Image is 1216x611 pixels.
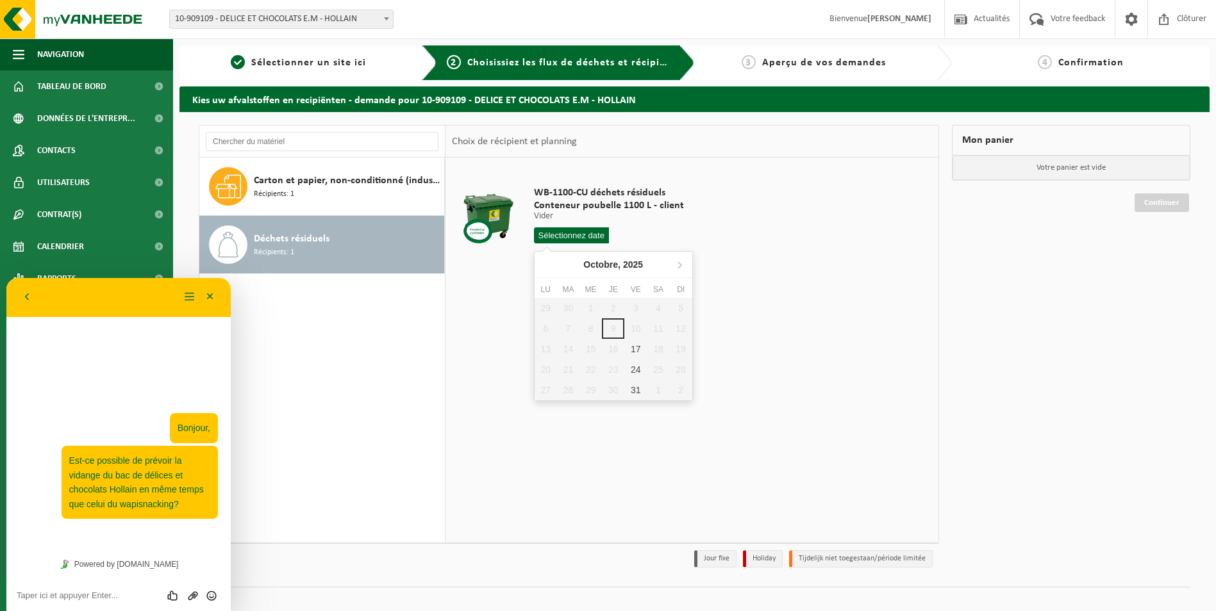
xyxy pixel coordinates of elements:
[867,14,931,24] strong: [PERSON_NAME]
[762,58,886,68] span: Aperçu de vos demandes
[694,550,737,567] li: Jour fixe
[206,132,438,151] input: Chercher du matériel
[534,212,684,221] p: Vider
[199,158,445,216] button: Carton et papier, non-conditionné (industriel) Récipients: 1
[37,134,76,167] span: Contacts
[54,282,63,291] img: Tawky_16x16.svg
[743,550,783,567] li: Holiday
[169,10,394,29] span: 10-909109 - DELICE ET CHOCOLATS E.M - HOLLAIN
[789,550,933,567] li: Tijdelijk niet toegestaan/période limitée
[37,231,84,263] span: Calendrier
[254,231,329,247] span: Déchets résiduels
[534,186,684,199] span: WB-1100-CU déchets résiduels
[557,283,579,296] div: Ma
[254,247,294,259] span: Récipients: 1
[37,102,135,134] span: Données de l'entrepr...
[952,125,1190,156] div: Mon panier
[254,188,294,200] span: Récipients: 1
[6,278,231,611] iframe: chat widget
[535,283,557,296] div: Lu
[624,359,647,380] div: 24
[231,55,245,69] span: 1
[196,311,214,324] button: Insérer émoticône
[158,311,214,324] div: Group of buttons
[647,283,669,296] div: Sa
[37,199,81,231] span: Contrat(s)
[1038,55,1052,69] span: 4
[467,58,681,68] span: Choisissiez les flux de déchets et récipients
[624,380,647,400] div: 31
[578,254,648,275] div: Octobre,
[447,55,461,69] span: 2
[49,278,176,295] a: Powered by [DOMAIN_NAME]
[37,70,106,102] span: Tableau de bord
[534,227,609,243] input: Sélectionnez date
[624,283,647,296] div: Ve
[186,55,412,70] a: 1Sélectionner un site ici
[37,167,90,199] span: Utilisateurs
[158,311,178,324] div: Évaluez cette conversation
[177,311,196,324] button: Envoyer un fichier
[623,260,643,269] i: 2025
[579,283,602,296] div: Me
[624,339,647,359] div: 17
[199,216,445,273] button: Déchets résiduels Récipients: 1
[446,126,583,158] div: Choix de récipient et planning
[254,173,441,188] span: Carton et papier, non-conditionné (industriel)
[179,86,1210,111] h2: Kies uw afvalstoffen en recipiënten - demande pour 10-909109 - DELICE ET CHOCOLATS E.M - HOLLAIN
[37,263,76,295] span: Rapports
[1058,58,1124,68] span: Confirmation
[534,199,684,212] span: Conteneur poubelle 1100 L - client
[1135,193,1189,212] a: Continuer
[670,283,692,296] div: Di
[251,58,366,68] span: Sélectionner un site ici
[37,38,84,70] span: Navigation
[170,10,393,28] span: 10-909109 - DELICE ET CHOCOLATS E.M - HOLLAIN
[742,55,756,69] span: 3
[953,156,1190,180] p: Votre panier est vide
[602,283,624,296] div: Je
